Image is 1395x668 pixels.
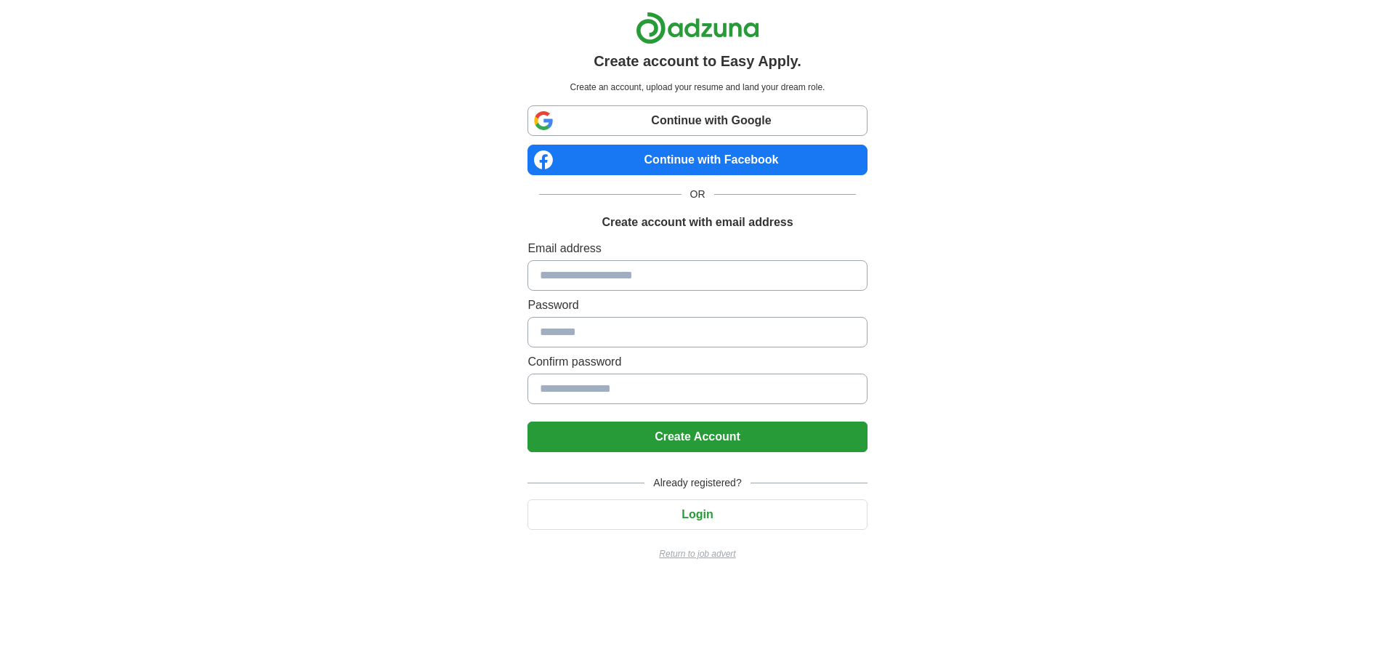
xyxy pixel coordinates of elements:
a: Login [527,508,867,520]
img: Adzuna logo [636,12,759,44]
h1: Create account to Easy Apply. [594,50,801,72]
h1: Create account with email address [602,214,793,231]
a: Return to job advert [527,547,867,560]
label: Confirm password [527,353,867,371]
a: Continue with Google [527,105,867,136]
label: Email address [527,240,867,257]
button: Login [527,499,867,530]
p: Create an account, upload your resume and land your dream role. [530,81,864,94]
span: OR [682,187,714,202]
span: Already registered? [644,475,750,491]
button: Create Account [527,422,867,452]
a: Continue with Facebook [527,145,867,175]
label: Password [527,297,867,314]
